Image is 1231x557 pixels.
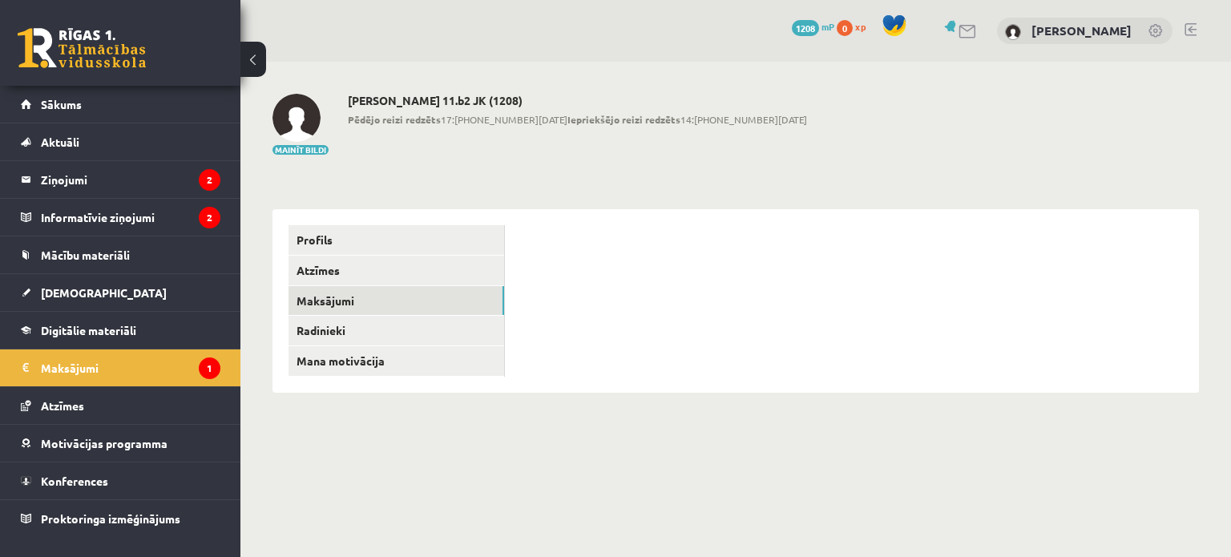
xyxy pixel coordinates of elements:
[348,112,807,127] span: 17:[PHONE_NUMBER][DATE] 14:[PHONE_NUMBER][DATE]
[21,462,220,499] a: Konferences
[272,94,321,142] img: Natālija Leiškalne
[289,346,504,376] a: Mana motivācija
[289,286,504,316] a: Maksājumi
[41,436,167,450] span: Motivācijas programma
[41,323,136,337] span: Digitālie materiāli
[41,199,220,236] legend: Informatīvie ziņojumi
[792,20,819,36] span: 1208
[21,236,220,273] a: Mācību materiāli
[1031,22,1132,38] a: [PERSON_NAME]
[21,312,220,349] a: Digitālie materiāli
[21,349,220,386] a: Maksājumi1
[21,161,220,198] a: Ziņojumi2
[567,113,680,126] b: Iepriekšējo reizi redzēts
[21,274,220,311] a: [DEMOGRAPHIC_DATA]
[21,199,220,236] a: Informatīvie ziņojumi2
[289,225,504,255] a: Profils
[1005,24,1021,40] img: Natālija Leiškalne
[272,145,329,155] button: Mainīt bildi
[41,161,220,198] legend: Ziņojumi
[21,425,220,462] a: Motivācijas programma
[21,500,220,537] a: Proktoringa izmēģinājums
[199,207,220,228] i: 2
[348,113,441,126] b: Pēdējo reizi redzēts
[41,398,84,413] span: Atzīmes
[289,256,504,285] a: Atzīmes
[41,474,108,488] span: Konferences
[21,387,220,424] a: Atzīmes
[821,20,834,33] span: mP
[41,97,82,111] span: Sākums
[41,349,220,386] legend: Maksājumi
[41,511,180,526] span: Proktoringa izmēģinājums
[289,316,504,345] a: Radinieki
[855,20,866,33] span: xp
[18,28,146,68] a: Rīgas 1. Tālmācības vidusskola
[21,123,220,160] a: Aktuāli
[41,285,167,300] span: [DEMOGRAPHIC_DATA]
[21,86,220,123] a: Sākums
[41,248,130,262] span: Mācību materiāli
[199,357,220,379] i: 1
[837,20,853,36] span: 0
[837,20,874,33] a: 0 xp
[199,169,220,191] i: 2
[792,20,834,33] a: 1208 mP
[41,135,79,149] span: Aktuāli
[348,94,807,107] h2: [PERSON_NAME] 11.b2 JK (1208)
